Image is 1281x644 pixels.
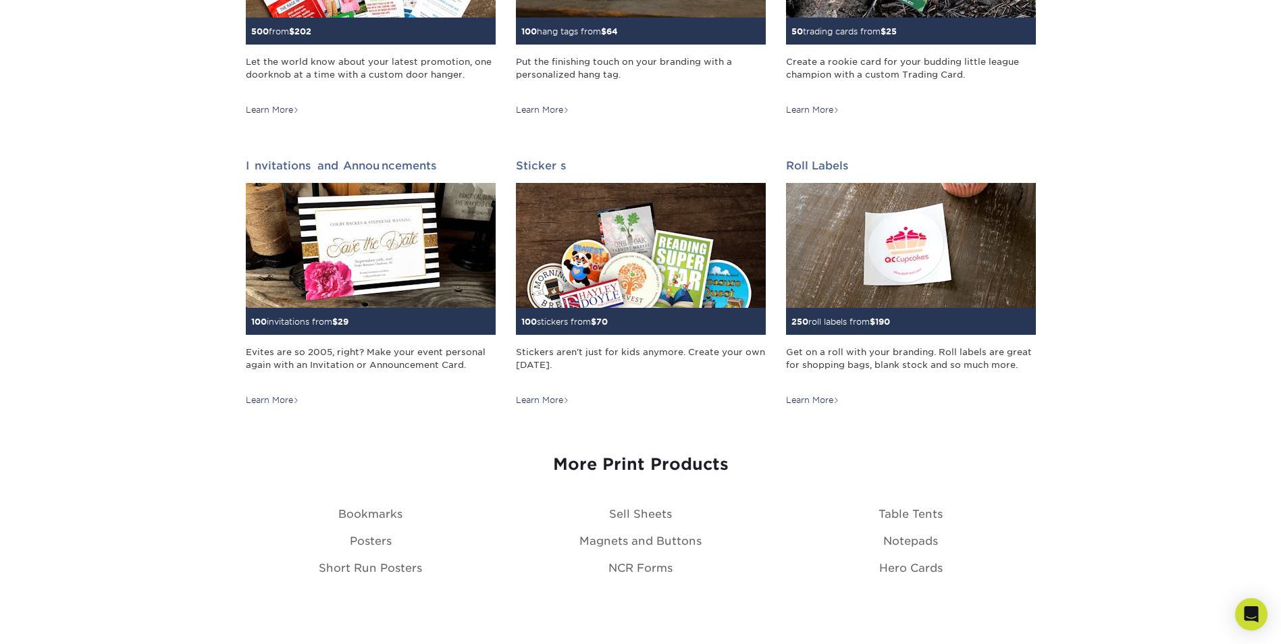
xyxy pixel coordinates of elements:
[332,317,338,327] span: $
[786,346,1036,385] div: Get on a roll with your branding. Roll labels are great for shopping bags, blank stock and so muc...
[338,317,348,327] span: 29
[516,183,766,308] img: Stickers
[875,317,890,327] span: 190
[246,455,1036,475] h3: More Print Products
[606,26,618,36] span: 64
[516,394,569,406] div: Learn More
[516,159,766,406] a: Stickers 100stickers from$70 Stickers aren't just for kids anymore. Create your own [DATE]. Learn...
[3,603,115,639] iframe: Google Customer Reviews
[881,26,886,36] span: $
[294,26,311,36] span: 202
[886,26,897,36] span: 25
[246,183,496,308] img: Invitations and Announcements
[579,535,702,547] a: Magnets and Buttons
[791,26,897,36] small: trading cards from
[319,562,422,574] a: Short Run Posters
[246,55,496,95] div: Let the world know about your latest promotion, one doorknob at a time with a custom door hanger.
[516,159,766,172] h2: Stickers
[251,317,348,327] small: invitations from
[246,346,496,385] div: Evites are so 2005, right? Make your event personal again with an Invitation or Announcement Card.
[521,317,608,327] small: stickers from
[608,562,673,574] a: NCR Forms
[870,317,875,327] span: $
[1235,598,1267,630] div: Open Intercom Messenger
[516,346,766,385] div: Stickers aren't just for kids anymore. Create your own [DATE].
[786,159,1036,406] a: Roll Labels 250roll labels from$190 Get on a roll with your branding. Roll labels are great for s...
[791,317,890,327] small: roll labels from
[791,317,808,327] span: 250
[883,535,938,547] a: Notepads
[251,26,269,36] span: 500
[350,535,392,547] a: Posters
[879,562,943,574] a: Hero Cards
[289,26,294,36] span: $
[246,104,299,116] div: Learn More
[251,317,267,327] span: 100
[786,55,1036,95] div: Create a rookie card for your budding little league champion with a custom Trading Card.
[246,159,496,406] a: Invitations and Announcements 100invitations from$29 Evites are so 2005, right? Make your event p...
[521,317,537,327] span: 100
[786,159,1036,172] h2: Roll Labels
[786,183,1036,308] img: Roll Labels
[521,26,618,36] small: hang tags from
[246,394,299,406] div: Learn More
[879,508,943,520] a: Table Tents
[246,159,496,172] h2: Invitations and Announcements
[596,317,608,327] span: 70
[251,26,311,36] small: from
[516,104,569,116] div: Learn More
[786,104,839,116] div: Learn More
[601,26,606,36] span: $
[338,508,402,520] a: Bookmarks
[609,508,672,520] a: Sell Sheets
[786,394,839,406] div: Learn More
[591,317,596,327] span: $
[516,55,766,95] div: Put the finishing touch on your branding with a personalized hang tag.
[791,26,803,36] span: 50
[521,26,537,36] span: 100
